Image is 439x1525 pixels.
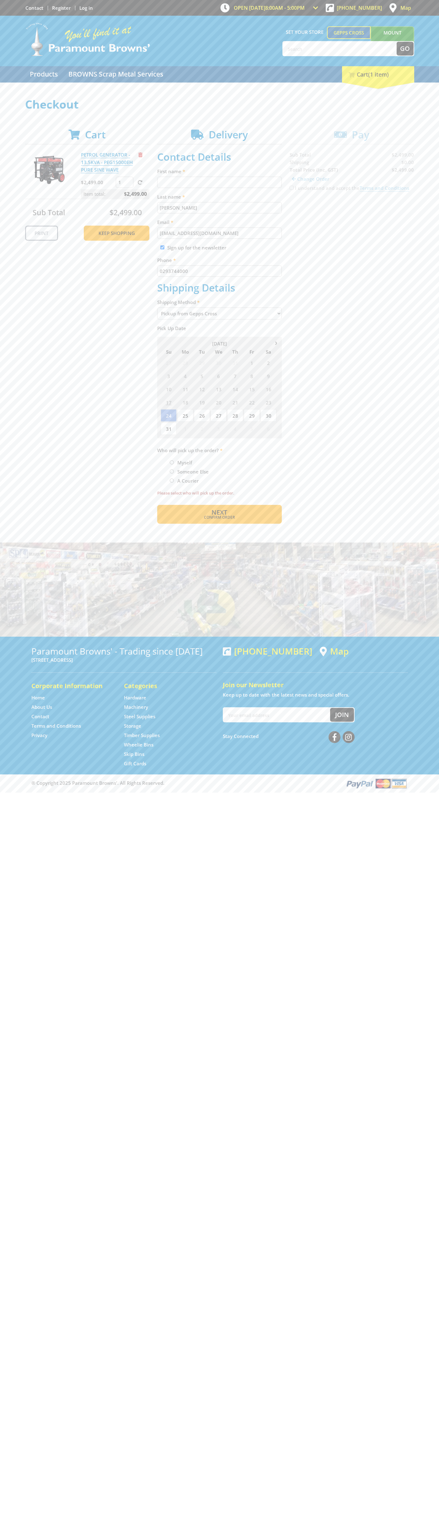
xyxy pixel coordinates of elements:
label: Phone [157,256,282,264]
span: 15 [244,383,260,395]
label: Someone Else [175,466,211,477]
span: [DATE] [212,340,227,347]
span: 7 [227,370,243,382]
a: Go to the Storage page [124,723,141,729]
span: 6 [211,370,227,382]
span: Tu [194,348,210,356]
span: 5 [194,370,210,382]
h2: Contact Details [157,151,282,163]
span: 31 [161,422,177,435]
a: Go to the Machinery page [124,704,148,710]
h5: Categories [124,682,204,690]
h1: Checkout [25,98,414,111]
a: Go to the About Us page [31,704,52,710]
a: Go to the Timber Supplies page [124,732,160,739]
span: 30 [260,409,276,422]
span: 16 [260,383,276,395]
span: 17 [161,396,177,409]
input: Search [283,42,397,56]
a: Go to the Gift Cards page [124,760,146,767]
span: 31 [227,356,243,369]
a: Print [25,226,58,241]
span: 1 [177,422,193,435]
span: 6 [260,422,276,435]
label: First name [157,168,282,175]
button: Join [330,708,354,722]
button: Next Confirm order [157,505,282,524]
span: 2 [260,356,276,369]
span: 21 [227,396,243,409]
span: Sub Total [33,207,65,217]
select: Please select a shipping method. [157,308,282,319]
div: Cart [342,66,414,83]
a: View a map of Gepps Cross location [320,646,349,656]
input: Please select who will pick up the order. [170,469,174,474]
a: Go to the Wheelie Bins page [124,741,153,748]
span: Su [161,348,177,356]
span: 22 [244,396,260,409]
a: Keep Shopping [84,226,149,241]
span: 5 [244,422,260,435]
label: Sign up for the newsletter [167,244,226,251]
input: Your email address [223,708,330,722]
span: 8 [244,370,260,382]
a: Go to the Home page [31,694,45,701]
span: 1 [244,356,260,369]
input: Please enter your email address. [157,227,282,239]
span: 14 [227,383,243,395]
span: Set your store [282,26,327,38]
span: 3 [161,370,177,382]
span: 30 [211,356,227,369]
span: 12 [194,383,210,395]
span: $2,499.00 [110,207,142,217]
a: Go to the Privacy page [31,732,47,739]
button: Go [397,42,414,56]
div: Stay Connected [223,729,355,744]
span: 18 [177,396,193,409]
span: Cart [85,128,106,141]
label: Pick Up Date [157,324,282,332]
span: 3 [211,422,227,435]
span: 29 [194,356,210,369]
a: Go to the Steel Supplies page [124,713,155,720]
label: Shipping Method [157,298,282,306]
h2: Shipping Details [157,282,282,294]
img: PETROL GENERATOR - 13.5KVA - PEG15000EH PURE SINE WAVE [31,151,69,189]
span: 11 [177,383,193,395]
span: 9 [260,370,276,382]
span: 10 [161,383,177,395]
a: Go to the Terms and Conditions page [31,723,81,729]
a: Go to the BROWNS Scrap Metal Services page [64,66,168,83]
span: 25 [177,409,193,422]
input: Please select who will pick up the order. [170,479,174,483]
div: [PHONE_NUMBER] [223,646,312,656]
label: Who will pick up the order? [157,447,282,454]
a: Mount [PERSON_NAME] [371,26,414,50]
h5: Join our Newsletter [223,681,408,689]
a: Log in [79,5,93,11]
span: (1 item) [368,71,389,78]
span: 4 [177,370,193,382]
span: Confirm order [171,516,268,519]
h3: Paramount Browns' - Trading since [DATE] [31,646,217,656]
span: Sa [260,348,276,356]
input: Please select who will pick up the order. [170,460,174,464]
span: 2 [194,422,210,435]
span: 28 [227,409,243,422]
p: $2,499.00 [81,179,115,186]
p: [STREET_ADDRESS] [31,656,217,664]
p: Keep up to date with the latest news and special offers. [223,691,408,698]
a: PETROL GENERATOR - 13.5KVA - PEG15000EH PURE SINE WAVE [81,152,133,173]
span: 4 [227,422,243,435]
span: 27 [161,356,177,369]
span: Next [211,508,227,516]
span: OPEN [DATE] [234,4,305,11]
h5: Corporate Information [31,682,111,690]
span: 27 [211,409,227,422]
p: Item total: [81,189,149,199]
a: Gepps Cross [327,26,371,39]
a: Go to the Contact page [31,713,49,720]
span: 19 [194,396,210,409]
input: Please enter your last name. [157,202,282,213]
a: Go to the Skip Bins page [124,751,144,757]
